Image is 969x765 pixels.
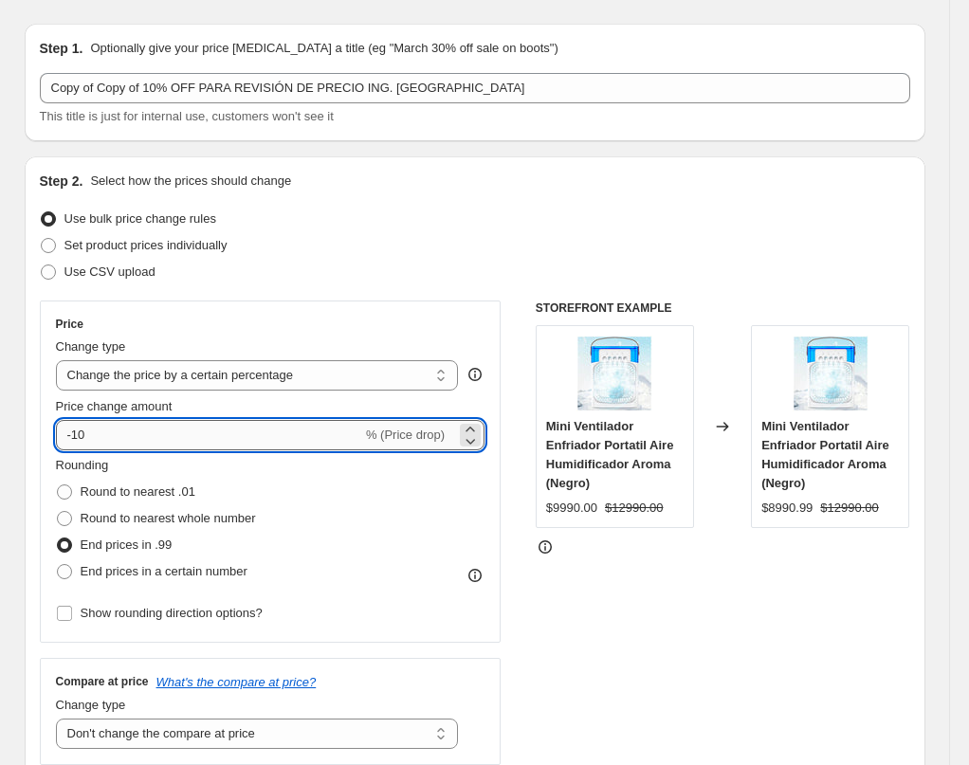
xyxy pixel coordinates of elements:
[536,301,910,316] h6: STOREFRONT EXAMPLE
[64,238,228,252] span: Set product prices individually
[81,484,195,499] span: Round to nearest .01
[56,698,126,712] span: Change type
[40,109,334,123] span: This title is just for internal use, customers won't see it
[56,317,83,332] h3: Price
[546,499,597,518] div: $9990.00
[64,264,155,279] span: Use CSV upload
[820,499,878,518] strike: $12990.00
[793,336,868,411] img: mini-ventilador-enfriador-portatil-aire-humidificador-aroma-429778_80x.jpg
[56,420,362,450] input: -15
[56,339,126,354] span: Change type
[466,365,484,384] div: help
[40,73,910,103] input: 30% off holiday sale
[81,564,247,578] span: End prices in a certain number
[81,511,256,525] span: Round to nearest whole number
[546,419,674,490] span: Mini Ventilador Enfriador Portatil Aire Humidificador Aroma (Negro)
[56,399,173,413] span: Price change amount
[40,172,83,191] h2: Step 2.
[156,675,317,689] button: What's the compare at price?
[90,39,558,58] p: Optionally give your price [MEDICAL_DATA] a title (eg "March 30% off sale on boots")
[56,458,109,472] span: Rounding
[81,537,173,552] span: End prices in .99
[761,499,813,518] div: $8990.99
[81,606,263,620] span: Show rounding direction options?
[90,172,291,191] p: Select how the prices should change
[576,336,652,411] img: mini-ventilador-enfriador-portatil-aire-humidificador-aroma-429778_80x.jpg
[64,211,216,226] span: Use bulk price change rules
[56,674,149,689] h3: Compare at price
[366,428,445,442] span: % (Price drop)
[40,39,83,58] h2: Step 1.
[761,419,889,490] span: Mini Ventilador Enfriador Portatil Aire Humidificador Aroma (Negro)
[605,499,663,518] strike: $12990.00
